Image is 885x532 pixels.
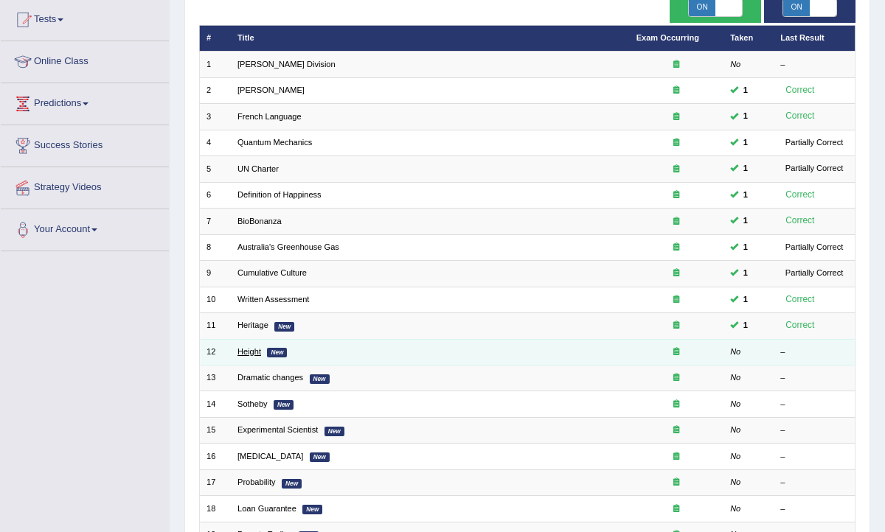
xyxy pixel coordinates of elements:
td: 16 [199,444,231,469]
div: Correct [780,109,819,124]
div: Exam occurring question [636,424,717,436]
span: You can still take this question [738,241,752,254]
td: 3 [199,104,231,130]
em: No [730,504,740,513]
a: Dramatic changes [237,373,303,382]
div: Partially Correct [780,162,848,175]
a: [PERSON_NAME] [237,85,305,94]
a: French Language [237,112,302,121]
th: Taken [723,25,774,51]
em: No [730,477,740,486]
em: New [324,427,344,436]
div: Correct [780,214,819,228]
div: – [780,346,848,358]
span: You can still take this question [738,214,752,228]
em: New [274,400,294,410]
div: Partially Correct [780,241,848,254]
div: Correct [780,293,819,307]
a: Cumulative Culture [237,268,307,277]
div: Exam occurring question [636,503,717,515]
td: 17 [199,469,231,495]
a: Heritage [237,321,268,329]
td: 13 [199,365,231,391]
em: New [282,479,302,489]
td: 6 [199,182,231,208]
div: Exam occurring question [636,137,717,149]
div: – [780,424,848,436]
span: You can still take this question [738,84,752,97]
div: Correct [780,188,819,203]
em: New [310,452,330,462]
th: Title [231,25,630,51]
a: Height [237,347,261,356]
td: 2 [199,77,231,103]
th: Last Result [774,25,855,51]
div: Exam occurring question [636,85,717,97]
td: 12 [199,339,231,365]
div: Exam occurring question [636,320,717,332]
span: You can still take this question [738,162,752,175]
a: Definition of Happiness [237,190,322,199]
div: Exam occurring question [636,372,717,384]
a: Your Account [1,209,169,246]
a: BioBonanza [237,217,282,225]
div: Partially Correct [780,136,848,150]
a: [PERSON_NAME] Division [237,60,336,69]
div: Exam occurring question [636,267,717,279]
div: Correct [780,83,819,98]
em: No [730,425,740,434]
td: 11 [199,313,231,339]
div: Exam occurring question [636,189,717,201]
em: No [730,399,740,408]
div: Exam occurring question [636,477,717,489]
td: 8 [199,234,231,260]
a: Exam Occurring [636,33,699,42]
em: New [310,374,330,384]
td: 18 [199,496,231,522]
a: Quantum Mechanics [237,138,312,147]
td: 9 [199,261,231,287]
a: Experimental Scientist [237,425,318,434]
td: 14 [199,391,231,417]
em: No [730,347,740,356]
span: You can still take this question [738,110,752,123]
td: 1 [199,52,231,77]
td: 7 [199,209,231,234]
div: – [780,399,848,410]
em: New [302,505,322,514]
div: Exam occurring question [636,111,717,123]
em: No [730,60,740,69]
a: Sotheby [237,399,268,408]
th: # [199,25,231,51]
a: Strategy Videos [1,167,169,204]
span: You can still take this question [738,267,752,280]
div: – [780,477,848,489]
em: New [274,322,294,332]
span: You can still take this question [738,189,752,202]
em: No [730,373,740,382]
a: [MEDICAL_DATA] [237,452,303,461]
a: Loan Guarantee [237,504,296,513]
div: – [780,59,848,71]
div: – [780,503,848,515]
div: Exam occurring question [636,242,717,253]
a: UN Charter [237,164,279,173]
div: Exam occurring question [636,346,717,358]
div: Exam occurring question [636,399,717,410]
div: Exam occurring question [636,164,717,175]
td: 10 [199,287,231,312]
a: Australia's Greenhouse Gas [237,242,339,251]
td: 4 [199,130,231,155]
em: New [267,348,287,357]
em: No [730,452,740,461]
a: Success Stories [1,125,169,162]
a: Probability [237,477,276,486]
div: – [780,372,848,384]
div: Exam occurring question [636,294,717,306]
td: 5 [199,156,231,182]
span: You can still take this question [738,319,752,332]
div: Exam occurring question [636,216,717,228]
div: Correct [780,318,819,333]
span: You can still take this question [738,136,752,150]
a: Predictions [1,83,169,120]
